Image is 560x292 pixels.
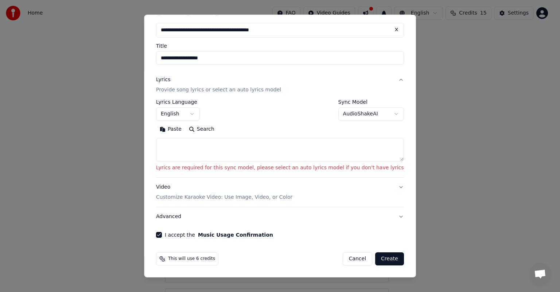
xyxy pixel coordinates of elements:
span: This will use 6 credits [168,256,215,262]
button: Paste [156,123,185,135]
button: Search [185,123,218,135]
label: I accept the [165,232,273,237]
button: I accept the [198,232,273,237]
div: Video [156,184,292,201]
label: Video [194,10,208,15]
button: Cancel [343,252,372,265]
p: Lyrics are required for this sync model, please select an auto lyrics model if you don't have lyrics [156,164,404,171]
p: Customize Karaoke Video: Use Image, Video, or Color [156,194,292,201]
label: URL [223,10,233,15]
label: Title [156,43,404,48]
button: LyricsProvide song lyrics or select an auto lyrics model [156,70,404,99]
label: Sync Model [338,99,404,104]
button: Advanced [156,207,404,226]
label: Audio [165,10,179,15]
div: Lyrics [156,76,170,83]
button: Create [375,252,404,265]
label: Lyrics Language [156,99,200,104]
p: Provide song lyrics or select an auto lyrics model [156,86,281,94]
div: LyricsProvide song lyrics or select an auto lyrics model [156,99,404,177]
button: VideoCustomize Karaoke Video: Use Image, Video, or Color [156,178,404,207]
